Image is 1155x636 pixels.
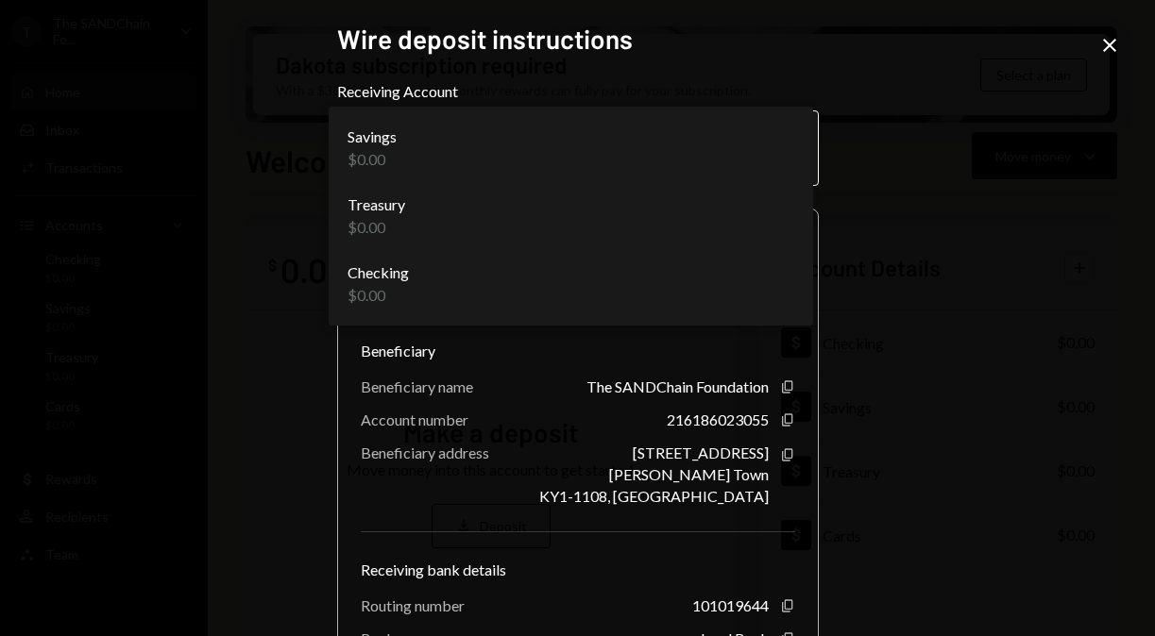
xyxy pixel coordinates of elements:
[586,377,769,395] div: The SANDChain Foundation
[361,559,795,581] div: Receiving bank details
[539,487,769,505] div: KY1-1108, [GEOGRAPHIC_DATA]
[609,465,769,483] div: [PERSON_NAME] Town
[692,596,769,614] div: 101019644
[348,284,409,307] div: $0.00
[337,80,819,103] label: Receiving Account
[361,377,473,395] div: Beneficiary name
[361,410,468,428] div: Account number
[361,340,795,362] div: Beneficiary
[633,444,769,461] div: [STREET_ADDRESS]
[348,193,405,216] div: Treasury
[337,21,819,58] h2: Wire deposit instructions
[361,444,489,461] div: Beneficiary address
[348,126,397,148] div: Savings
[348,261,409,284] div: Checking
[348,216,405,239] div: $0.00
[361,596,465,614] div: Routing number
[667,410,769,428] div: 216186023055
[348,148,397,171] div: $0.00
